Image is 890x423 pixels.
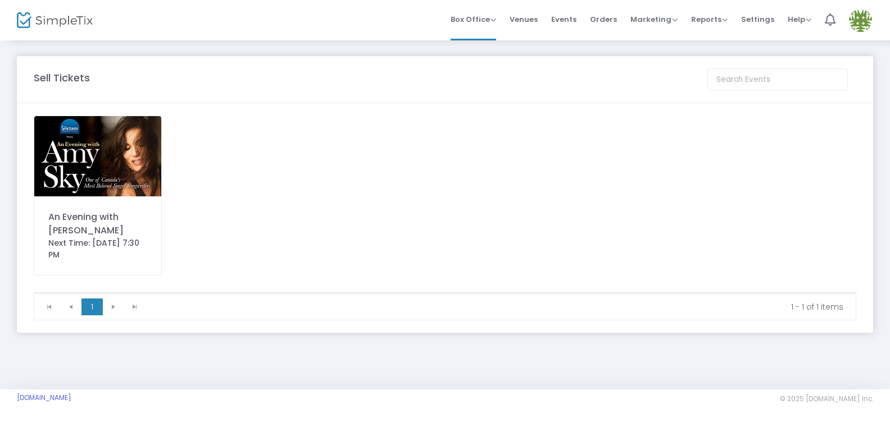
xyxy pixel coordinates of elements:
[788,14,811,25] span: Help
[34,116,161,196] img: AmySkyOctSinpletix.jpeg
[780,394,873,403] span: © 2025 [DOMAIN_NAME] Inc.
[590,5,617,34] span: Orders
[707,68,848,90] input: Search Events
[48,237,147,261] div: Next Time: [DATE] 7:30 PM
[153,301,843,312] kendo-pager-info: 1 - 1 of 1 items
[551,5,576,34] span: Events
[81,298,103,315] span: Page 1
[48,210,147,237] div: An Evening with [PERSON_NAME]
[510,5,538,34] span: Venues
[34,293,856,293] div: Data table
[630,14,678,25] span: Marketing
[34,70,90,85] m-panel-title: Sell Tickets
[741,5,774,34] span: Settings
[691,14,728,25] span: Reports
[17,393,71,402] a: [DOMAIN_NAME]
[451,14,496,25] span: Box Office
